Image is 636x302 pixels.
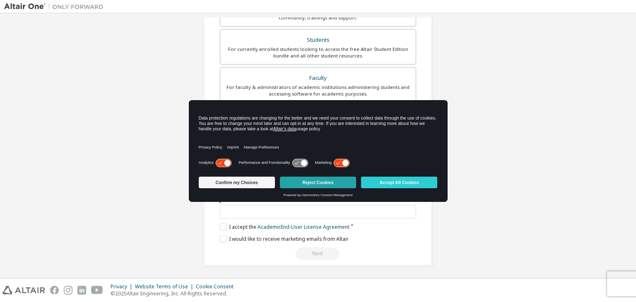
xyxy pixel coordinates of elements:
[111,290,238,297] p: © 2025 Altair Engineering, Inc. All Rights Reserved.
[220,235,349,242] label: I would like to receive marketing emails from Altair
[196,283,238,290] div: Cookie Consent
[225,34,411,46] div: Students
[64,286,72,295] img: instagram.svg
[135,283,196,290] div: Website Terms of Use
[4,2,108,11] img: Altair One
[225,72,411,84] div: Faculty
[2,286,45,295] img: altair_logo.svg
[111,283,135,290] div: Privacy
[91,286,103,295] img: youtube.svg
[225,84,411,97] div: For faculty & administrators of academic institutions administering students and accessing softwa...
[258,223,349,230] a: Academic End-User License Agreement
[225,46,411,59] div: For currently enrolled students looking to access the free Altair Student Edition bundle and all ...
[50,286,59,295] img: facebook.svg
[77,286,86,295] img: linkedin.svg
[220,247,416,260] div: Read and acccept EULA to continue
[220,223,349,230] label: I accept the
